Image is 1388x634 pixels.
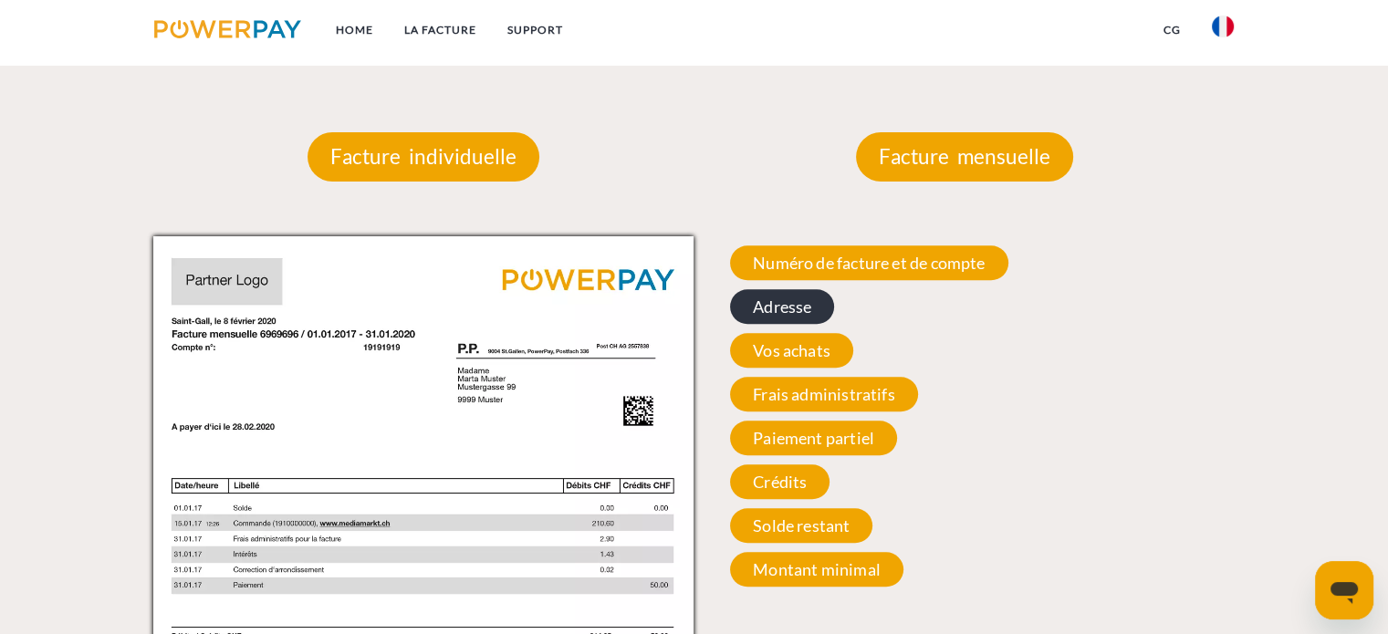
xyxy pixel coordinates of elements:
[492,14,579,47] a: Support
[730,508,872,543] span: Solde restant
[730,377,918,411] span: Frais administratifs
[320,14,389,47] a: Home
[308,132,539,182] p: Facture individuelle
[1212,16,1234,37] img: fr
[730,333,853,368] span: Vos achats
[730,289,834,324] span: Adresse
[1315,561,1373,619] iframe: Bouton de lancement de la fenêtre de messagerie, conversation en cours
[730,464,830,499] span: Crédits
[856,132,1073,182] p: Facture mensuelle
[730,245,1007,280] span: Numéro de facture et de compte
[154,20,301,38] img: logo-powerpay.svg
[730,552,903,587] span: Montant minimal
[389,14,492,47] a: LA FACTURE
[1148,14,1196,47] a: CG
[730,421,897,455] span: Paiement partiel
